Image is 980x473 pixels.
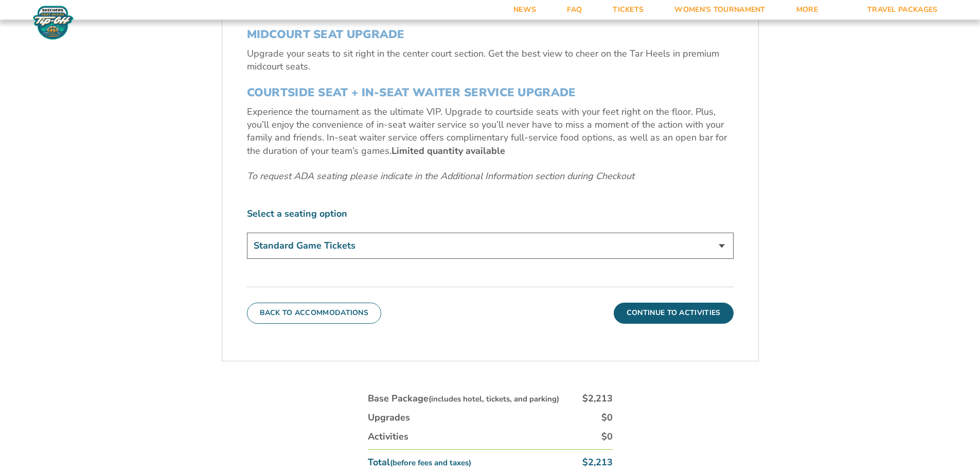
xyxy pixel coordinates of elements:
[247,28,734,41] h3: MIDCOURT SEAT UPGRADE
[247,47,734,73] p: Upgrade your seats to sit right in the center court section. Get the best view to cheer on the Ta...
[368,411,410,424] div: Upgrades
[247,106,734,157] p: Experience the tournament as the ultimate VIP. Upgrade to courtside seats with your feet right on...
[368,392,559,405] div: Base Package
[582,392,613,405] div: $2,213
[582,456,613,469] div: $2,213
[601,430,613,443] div: $0
[390,458,471,468] small: (before fees and taxes)
[429,394,559,404] small: (includes hotel, tickets, and parking)
[368,430,408,443] div: Activities
[391,145,505,157] b: Limited quantity available
[31,5,76,40] img: Fort Myers Tip-Off
[247,303,382,323] button: Back To Accommodations
[601,411,613,424] div: $0
[247,170,634,182] em: To request ADA seating please indicate in the Additional Information section during Checkout
[368,456,471,469] div: Total
[247,86,734,99] h3: COURTSIDE SEAT + IN-SEAT WAITER SERVICE UPGRADE
[247,207,734,220] label: Select a seating option
[614,303,734,323] button: Continue To Activities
